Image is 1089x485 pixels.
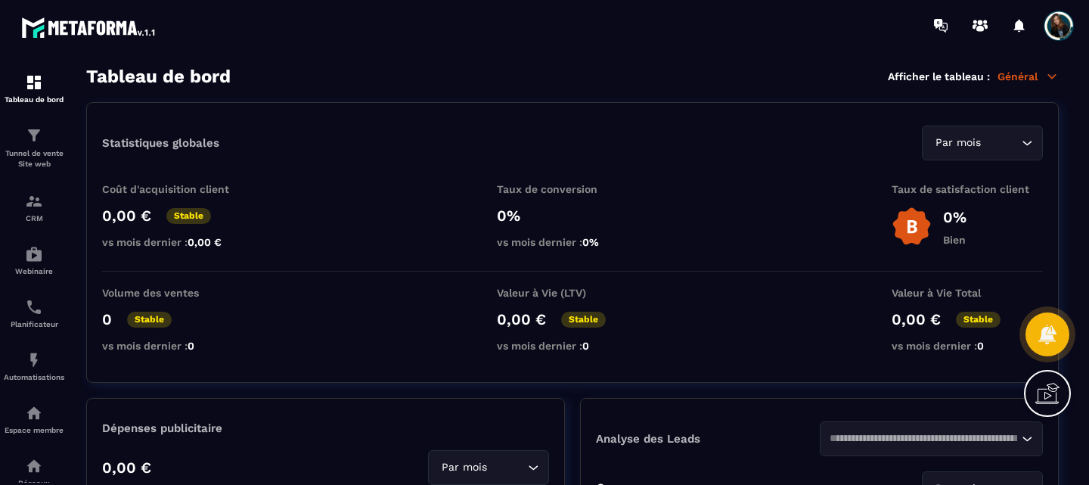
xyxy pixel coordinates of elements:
p: vs mois dernier : [102,236,253,248]
p: Stable [166,208,211,224]
p: 0,00 € [102,459,151,477]
span: 0 [582,340,589,352]
img: automations [25,351,43,369]
img: b-badge-o.b3b20ee6.svg [892,207,932,247]
p: vs mois dernier : [497,340,648,352]
p: Statistiques globales [102,136,219,150]
p: Taux de satisfaction client [892,183,1043,195]
p: Espace membre [4,426,64,434]
p: 0 [102,310,112,328]
p: Analyse des Leads [596,432,820,446]
img: automations [25,404,43,422]
p: Webinaire [4,267,64,275]
p: Valeur à Vie Total [892,287,1043,299]
div: Search for option [922,126,1043,160]
span: 0% [582,236,599,248]
input: Search for option [490,459,524,476]
p: Général [997,70,1059,83]
input: Search for option [830,431,1019,447]
span: 0 [188,340,194,352]
a: automationsautomationsAutomatisations [4,340,64,393]
p: Afficher le tableau : [888,70,990,82]
p: Coût d'acquisition client [102,183,253,195]
a: formationformationCRM [4,181,64,234]
p: Bien [943,234,966,246]
a: schedulerschedulerPlanificateur [4,287,64,340]
img: logo [21,14,157,41]
span: Par mois [932,135,984,151]
p: Volume des ventes [102,287,253,299]
img: formation [25,192,43,210]
a: formationformationTableau de bord [4,62,64,115]
p: Taux de conversion [497,183,648,195]
p: 0,00 € [102,207,151,225]
a: automationsautomationsEspace membre [4,393,64,446]
a: formationformationTunnel de vente Site web [4,115,64,181]
p: vs mois dernier : [102,340,253,352]
p: Tableau de bord [4,95,64,104]
span: 0,00 € [188,236,222,248]
span: 0 [977,340,984,352]
img: automations [25,245,43,263]
p: 0% [497,207,648,225]
img: formation [25,73,43,92]
p: 0,00 € [892,310,941,328]
img: formation [25,126,43,145]
p: Dépenses publicitaire [102,421,549,435]
span: Par mois [438,459,490,476]
p: 0,00 € [497,310,546,328]
div: Search for option [820,421,1044,456]
p: Automatisations [4,373,64,381]
img: scheduler [25,298,43,316]
a: automationsautomationsWebinaire [4,234,64,287]
h3: Tableau de bord [86,66,231,87]
p: 0% [943,208,966,226]
p: Stable [561,312,606,328]
img: social-network [25,457,43,475]
p: Planificateur [4,320,64,328]
p: vs mois dernier : [497,236,648,248]
p: Tunnel de vente Site web [4,148,64,169]
p: Stable [127,312,172,328]
p: CRM [4,214,64,222]
p: Stable [956,312,1001,328]
div: Search for option [428,450,549,485]
p: Valeur à Vie (LTV) [497,287,648,299]
input: Search for option [984,135,1018,151]
p: vs mois dernier : [892,340,1043,352]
